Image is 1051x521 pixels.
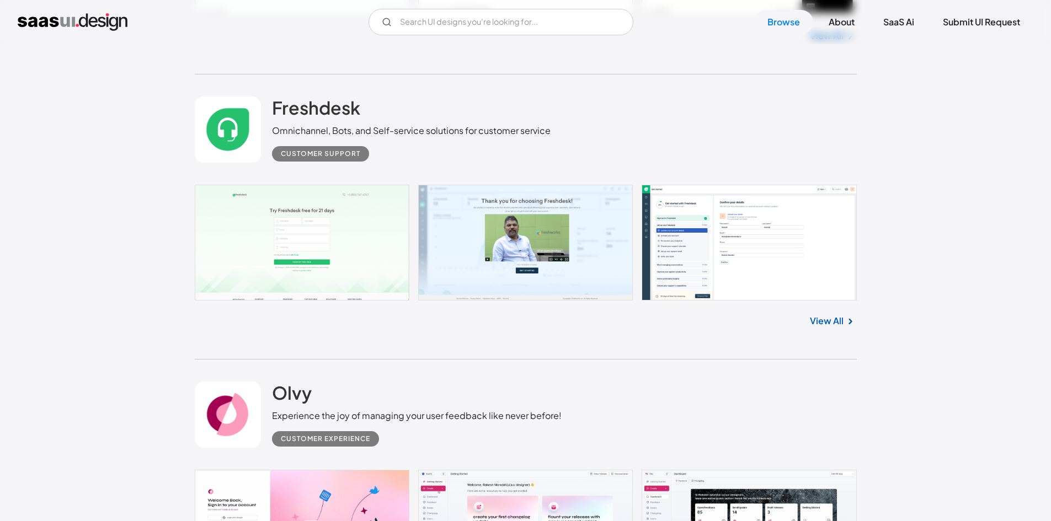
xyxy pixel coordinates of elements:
[272,96,360,124] a: Freshdesk
[815,10,868,34] a: About
[810,314,844,327] a: View All
[272,96,360,119] h2: Freshdesk
[18,13,127,31] a: home
[870,10,927,34] a: SaaS Ai
[930,10,1033,34] a: Submit UI Request
[272,409,562,422] div: Experience the joy of managing your user feedback like never before!
[272,382,312,404] h2: Olvy
[281,147,360,160] div: Customer Support
[369,9,633,35] input: Search UI designs you're looking for...
[272,124,551,137] div: Omnichannel, Bots, and Self-service solutions for customer service
[369,9,633,35] form: Email Form
[272,382,312,409] a: Olvy
[754,10,813,34] a: Browse
[281,432,370,445] div: Customer Experience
